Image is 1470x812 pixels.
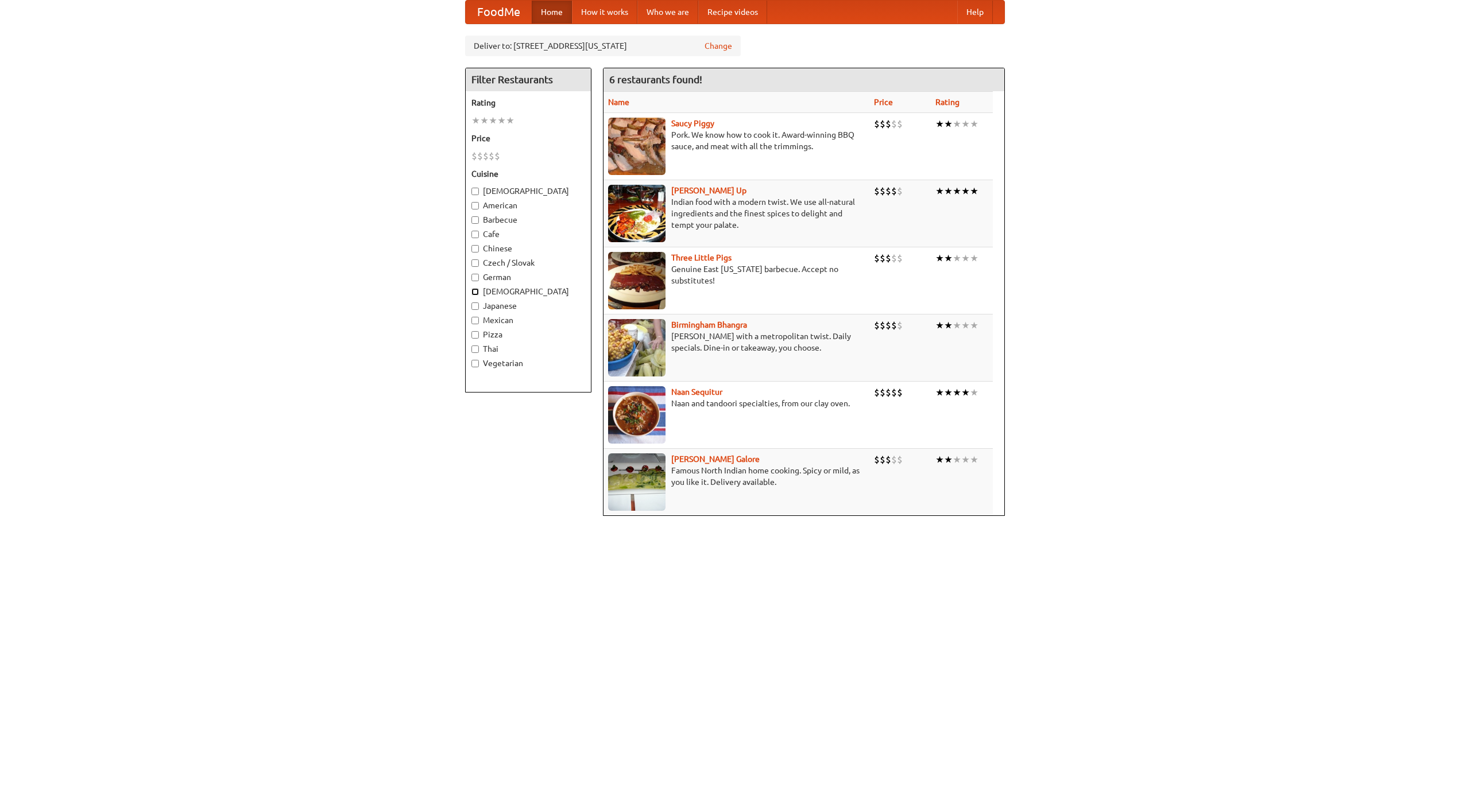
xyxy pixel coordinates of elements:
[608,98,629,107] a: Name
[572,1,637,24] a: How it works
[953,118,961,130] li: ★
[880,118,885,130] li: $
[489,150,494,162] li: $
[471,329,585,340] label: Pizza
[897,386,903,399] li: $
[935,98,960,107] a: Rating
[671,387,722,397] b: Naan Sequitur
[874,98,893,107] a: Price
[885,453,891,466] li: $
[874,185,880,197] li: $
[471,288,479,296] input: [DEMOGRAPHIC_DATA]
[609,74,702,85] ng-pluralize: 6 restaurants found!
[970,319,978,332] li: ★
[471,133,585,144] h5: Price
[466,68,591,91] h4: Filter Restaurants
[897,453,903,466] li: $
[953,453,961,466] li: ★
[880,252,885,265] li: $
[961,319,970,332] li: ★
[532,1,572,24] a: Home
[471,97,585,108] h5: Rating
[465,36,741,56] div: Deliver to: [STREET_ADDRESS][US_STATE]
[953,319,961,332] li: ★
[897,118,903,130] li: $
[961,453,970,466] li: ★
[608,196,865,231] p: Indian food with a modern twist. We use all-natural ingredients and the finest spices to delight ...
[471,259,479,267] input: Czech / Slovak
[637,1,698,24] a: Who we are
[471,358,585,369] label: Vegetarian
[953,252,961,265] li: ★
[477,150,483,162] li: $
[935,118,944,130] li: ★
[471,286,585,297] label: [DEMOGRAPHIC_DATA]
[897,319,903,332] li: $
[471,231,479,238] input: Cafe
[471,168,585,180] h5: Cuisine
[671,119,714,128] b: Saucy Piggy
[944,252,953,265] li: ★
[608,118,666,175] img: saucy.jpg
[953,185,961,197] li: ★
[880,453,885,466] li: $
[608,386,666,444] img: naansequitur.jpg
[935,185,944,197] li: ★
[471,245,479,252] input: Chinese
[885,118,891,130] li: $
[935,319,944,332] li: ★
[897,185,903,197] li: $
[874,386,880,399] li: $
[874,319,880,332] li: $
[466,1,532,24] a: FoodMe
[471,343,585,355] label: Thai
[471,345,479,353] input: Thai
[608,185,666,242] img: curryup.jpg
[961,118,970,130] li: ★
[608,465,865,488] p: Famous North Indian home cooking. Spicy or mild, as you like it. Delivery available.
[608,331,865,353] p: [PERSON_NAME] with a metropolitan twist. Daily specials. Dine-in or takeaway, you choose.
[471,228,585,240] label: Cafe
[671,454,760,464] a: [PERSON_NAME] Galore
[891,386,897,399] li: $
[970,252,978,265] li: ★
[471,271,585,283] label: German
[471,185,585,197] label: [DEMOGRAPHIC_DATA]
[608,398,865,409] p: Naan and tandoori specialties, from our clay oven.
[885,386,891,399] li: $
[935,386,944,399] li: ★
[698,1,767,24] a: Recipe videos
[880,386,885,399] li: $
[608,453,666,511] img: currygalore.jpg
[891,185,897,197] li: $
[489,114,497,127] li: ★
[471,150,477,162] li: $
[885,185,891,197] li: $
[897,252,903,265] li: $
[944,319,953,332] li: ★
[891,319,897,332] li: $
[608,252,666,309] img: littlepigs.jpg
[874,453,880,466] li: $
[957,1,993,24] a: Help
[891,453,897,466] li: $
[891,118,897,130] li: $
[970,185,978,197] li: ★
[471,202,479,209] input: American
[608,129,865,152] p: Pork. We know how to cook it. Award-winning BBQ sauce, and meat with all the trimmings.
[880,185,885,197] li: $
[935,252,944,265] li: ★
[471,257,585,269] label: Czech / Slovak
[471,243,585,254] label: Chinese
[885,319,891,332] li: $
[705,40,732,52] a: Change
[608,263,865,286] p: Genuine East [US_STATE] barbecue. Accept no substitutes!
[970,386,978,399] li: ★
[671,253,732,262] a: Three Little Pigs
[497,114,506,127] li: ★
[891,252,897,265] li: $
[874,118,880,130] li: $
[970,118,978,130] li: ★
